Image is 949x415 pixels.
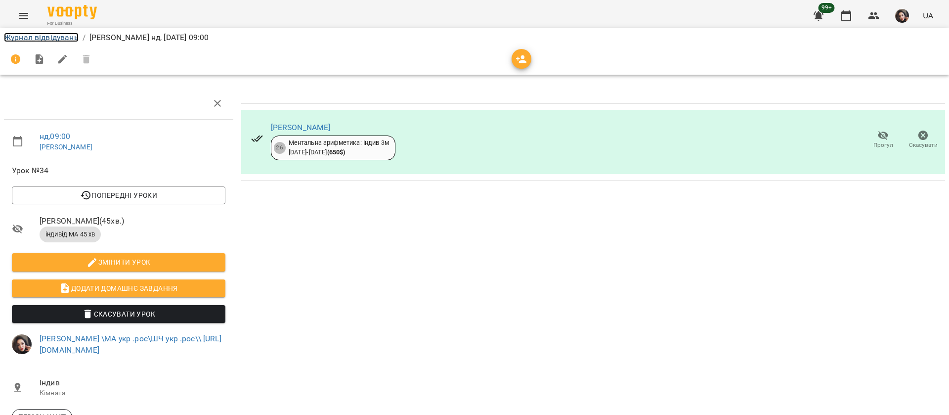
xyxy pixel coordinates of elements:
[12,4,36,28] button: Menu
[20,256,217,268] span: Змінити урок
[863,126,903,154] button: Прогул
[12,253,225,271] button: Змінити урок
[4,32,945,44] nav: breadcrumb
[40,143,92,151] a: [PERSON_NAME]
[12,186,225,204] button: Попередні уроки
[289,138,389,157] div: Ментальна арифметика: Індив 3м [DATE] - [DATE]
[923,10,933,21] span: UA
[819,3,835,13] span: 99+
[12,334,32,354] img: 415cf204168fa55e927162f296ff3726.jpg
[873,141,893,149] span: Прогул
[327,148,345,156] b: ( 650 $ )
[919,6,937,25] button: UA
[40,132,70,141] a: нд , 09:00
[20,308,217,320] span: Скасувати Урок
[20,282,217,294] span: Додати домашнє завдання
[47,5,97,19] img: Voopty Logo
[271,123,331,132] a: [PERSON_NAME]
[12,165,225,177] span: Урок №34
[83,32,86,44] li: /
[40,334,221,355] a: [PERSON_NAME] \МА укр .рос\ШЧ укр .рос\\ [URL][DOMAIN_NAME]
[47,20,97,27] span: For Business
[895,9,909,23] img: 415cf204168fa55e927162f296ff3726.jpg
[40,388,225,398] p: Кімната
[4,33,79,42] a: Журнал відвідувань
[12,279,225,297] button: Додати домашнє завдання
[274,142,286,154] div: 26
[12,305,225,323] button: Скасувати Урок
[40,215,225,227] span: [PERSON_NAME] ( 45 хв. )
[89,32,209,44] p: [PERSON_NAME] нд, [DATE] 09:00
[903,126,943,154] button: Скасувати
[40,377,225,389] span: Індив
[20,189,217,201] span: Попередні уроки
[909,141,938,149] span: Скасувати
[40,230,101,239] span: індивід МА 45 хв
